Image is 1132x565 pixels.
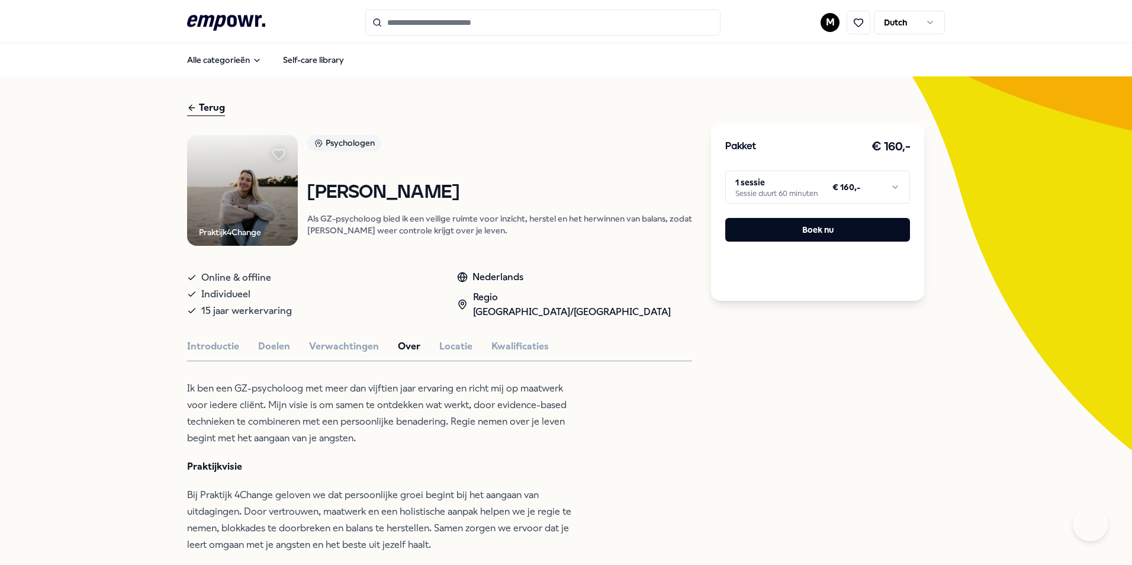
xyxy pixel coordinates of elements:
p: Ik ben een GZ-psycholoog met meer dan vijftien jaar ervaring en richt mij op maatwerk voor iedere... [187,380,572,447]
p: Als GZ-psycholoog bied ik een veilige ruimte voor inzicht, herstel en het herwinnen van balans, z... [307,213,692,236]
span: Individueel [201,286,250,303]
h3: Pakket [725,139,756,155]
strong: Praktijkvisie [187,461,242,472]
input: Search for products, categories or subcategories [365,9,721,36]
button: Locatie [439,339,472,354]
button: M [821,13,840,32]
button: Alle categorieën [178,48,271,72]
nav: Main [178,48,353,72]
button: Verwachtingen [309,339,379,354]
button: Introductie [187,339,239,354]
iframe: Help Scout Beacon - Open [1073,506,1108,541]
button: Kwalificaties [491,339,549,354]
span: 15 jaar werkervaring [201,303,292,319]
h3: € 160,- [871,137,911,156]
span: Online & offline [201,269,271,286]
div: Regio [GEOGRAPHIC_DATA]/[GEOGRAPHIC_DATA] [457,290,693,320]
button: Boek nu [725,218,910,242]
img: Product Image [187,135,298,246]
div: Psychologen [307,135,381,152]
a: Psychologen [307,135,692,156]
h1: [PERSON_NAME] [307,182,692,203]
div: Praktijk4Change [199,226,261,239]
p: Bij Praktijk 4Change geloven we dat persoonlijke groei begint bij het aangaan van uitdagingen. Do... [187,487,572,553]
div: Terug [187,100,225,116]
button: Over [398,339,420,354]
a: Self-care library [274,48,353,72]
div: Nederlands [457,269,693,285]
button: Doelen [258,339,290,354]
